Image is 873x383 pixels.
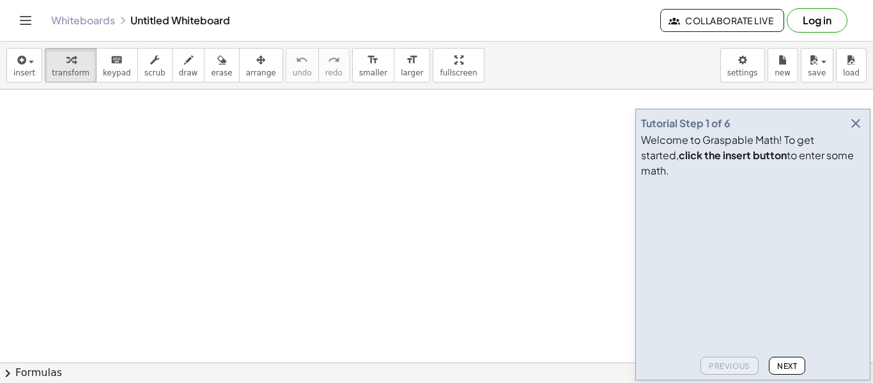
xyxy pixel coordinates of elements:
[775,68,791,77] span: new
[51,14,115,27] a: Whiteboards
[137,48,173,82] button: scrub
[45,48,97,82] button: transform
[671,15,773,26] span: Collaborate Live
[777,361,797,371] span: Next
[843,68,860,77] span: load
[52,68,89,77] span: transform
[318,48,350,82] button: redoredo
[679,148,787,162] b: click the insert button
[660,9,784,32] button: Collaborate Live
[367,52,379,68] i: format_size
[720,48,765,82] button: settings
[103,68,131,77] span: keypad
[769,357,805,375] button: Next
[211,68,232,77] span: erase
[401,68,423,77] span: larger
[440,68,477,77] span: fullscreen
[15,10,36,31] button: Toggle navigation
[359,68,387,77] span: smaller
[204,48,239,82] button: erase
[787,8,847,33] button: Log in
[293,68,312,77] span: undo
[96,48,138,82] button: keyboardkeypad
[144,68,166,77] span: scrub
[246,68,276,77] span: arrange
[286,48,319,82] button: undoundo
[352,48,394,82] button: format_sizesmaller
[727,68,758,77] span: settings
[836,48,867,82] button: load
[296,52,308,68] i: undo
[13,68,35,77] span: insert
[179,68,198,77] span: draw
[406,52,418,68] i: format_size
[6,48,42,82] button: insert
[641,116,730,131] div: Tutorial Step 1 of 6
[239,48,283,82] button: arrange
[808,68,826,77] span: save
[433,48,484,82] button: fullscreen
[325,68,343,77] span: redo
[394,48,430,82] button: format_sizelarger
[111,52,123,68] i: keyboard
[768,48,798,82] button: new
[172,48,205,82] button: draw
[641,132,865,178] div: Welcome to Graspable Math! To get started, to enter some math.
[328,52,340,68] i: redo
[801,48,833,82] button: save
